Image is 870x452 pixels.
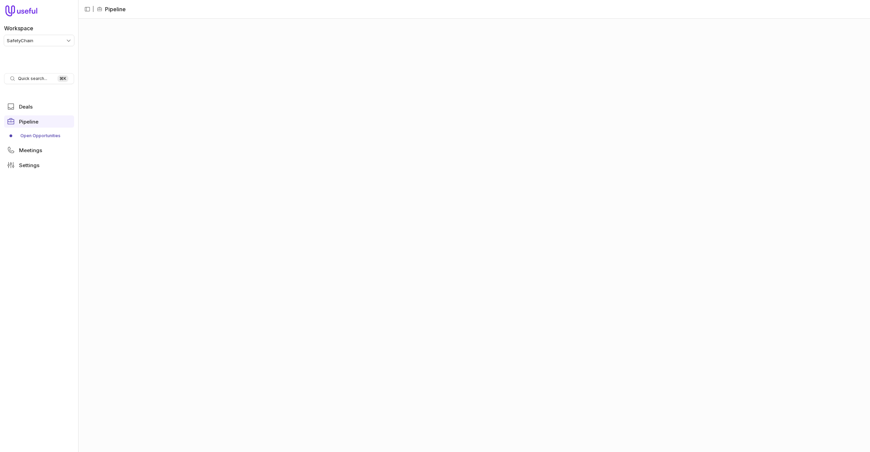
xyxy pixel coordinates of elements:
span: Pipeline [19,119,38,124]
div: Pipeline submenu [4,130,74,141]
a: Pipeline [4,115,74,128]
a: Deals [4,100,74,113]
span: Meetings [19,148,42,153]
kbd: ⌘ K [57,75,68,82]
a: Open Opportunities [4,130,74,141]
span: Deals [19,104,33,109]
span: Quick search... [18,76,47,81]
span: | [92,5,94,13]
li: Pipeline [97,5,126,13]
label: Workspace [4,24,33,32]
a: Meetings [4,144,74,156]
span: Settings [19,163,39,168]
button: Collapse sidebar [82,4,92,14]
a: Settings [4,159,74,171]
